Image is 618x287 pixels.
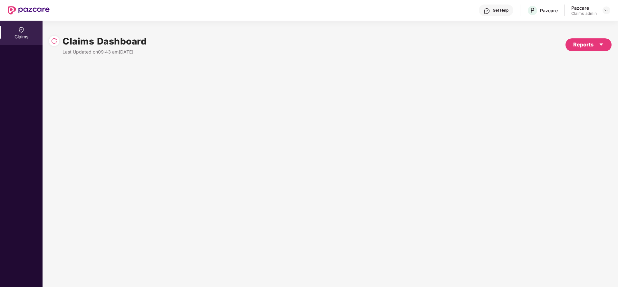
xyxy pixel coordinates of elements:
h1: Claims Dashboard [63,34,147,48]
div: Pazcare [571,5,597,11]
img: svg+xml;base64,PHN2ZyBpZD0iQ2xhaW0iIHhtbG5zPSJodHRwOi8vd3d3LnczLm9yZy8yMDAwL3N2ZyIgd2lkdGg9IjIwIi... [18,26,24,33]
div: Pazcare [540,7,558,14]
img: svg+xml;base64,PHN2ZyBpZD0iUmVsb2FkLTMyeDMyIiB4bWxucz0iaHR0cDovL3d3dy53My5vcmcvMjAwMC9zdmciIHdpZH... [51,38,57,44]
div: Get Help [493,8,508,13]
img: svg+xml;base64,PHN2ZyBpZD0iRHJvcGRvd24tMzJ4MzIiIHhtbG5zPSJodHRwOi8vd3d3LnczLm9yZy8yMDAwL3N2ZyIgd2... [604,8,609,13]
img: svg+xml;base64,PHN2ZyBpZD0iSGVscC0zMngzMiIgeG1sbnM9Imh0dHA6Ly93d3cudzMub3JnLzIwMDAvc3ZnIiB3aWR0aD... [484,8,490,14]
div: Last Updated on 09:43 am[DATE] [63,48,147,55]
div: Reports [573,41,604,49]
span: P [530,6,535,14]
span: caret-down [599,42,604,47]
div: Claims_admin [571,11,597,16]
img: New Pazcare Logo [8,6,50,15]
